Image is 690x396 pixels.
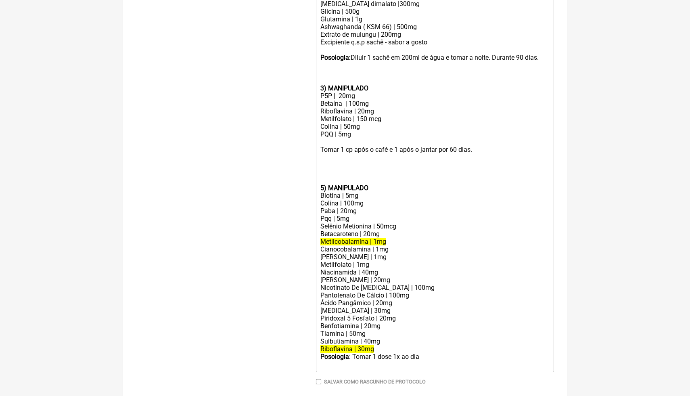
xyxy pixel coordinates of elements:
[320,222,550,230] div: Selênio Metionina | 50mcg
[320,345,374,353] del: Riboflavina | 30mg
[320,23,550,31] div: Ashwaghanda ( KSM 66) | 500mg
[320,284,550,291] div: Nicotinato De [MEDICAL_DATA] | 100mg
[320,207,550,215] div: Paba | 20mg
[320,230,550,238] div: Betacaroteno | 20mg
[320,31,550,38] div: Extrato de mulungu | 200mg
[320,330,550,337] div: Tiamina | 50mg
[320,253,550,261] div: [PERSON_NAME] | 1mg
[320,38,550,46] div: Excipiente q.s.p sachê - sabor a gosto
[320,245,550,253] div: Cianocobalamina | 1mg
[320,291,550,299] div: Pantotenato De Cálcio | 100mg
[320,276,550,284] div: [PERSON_NAME] | 20mg
[320,8,550,15] div: Glicina | 500g
[320,46,550,61] div: Diluir 1 sachê em 200ml de água e tomar a noite. Durante 90 dias.
[324,379,426,385] label: Salvar como rascunho de Protocolo
[320,238,386,245] del: Metilcobalamina | 1mg
[320,307,550,314] div: [MEDICAL_DATA] | 30mg
[320,199,550,207] div: Colina | 100mg
[320,15,550,23] div: Glutamina | 1g
[320,322,550,330] div: Benfotiamina | 20mg
[320,54,351,61] strong: Posologia:
[320,192,550,199] div: Biotina | 5mg
[320,61,550,184] div: P5P | 20mg Betaína | 100mg Riboflavina | 20mg Metilfolato | 150 mcg Colina | 50mg PQQ | 5mg Tomar...
[320,299,550,307] div: Ácido Pangâmico | 20mg
[320,353,349,360] strong: Posologia
[320,337,550,345] div: Sulbutiamina | 40mg
[320,268,550,276] div: Niacinamida | 40mg
[320,261,550,268] div: Metilfolato | 1mg
[320,215,550,222] div: Pqq | 5mg
[320,184,368,192] strong: 5) MANIPULADO
[320,84,368,92] strong: 3) MANIPULADO
[320,353,550,369] div: : Tomar 1 dose 1x ao dia ㅤ
[320,314,550,322] div: Piridoxal 5 Fosfato | 20mg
